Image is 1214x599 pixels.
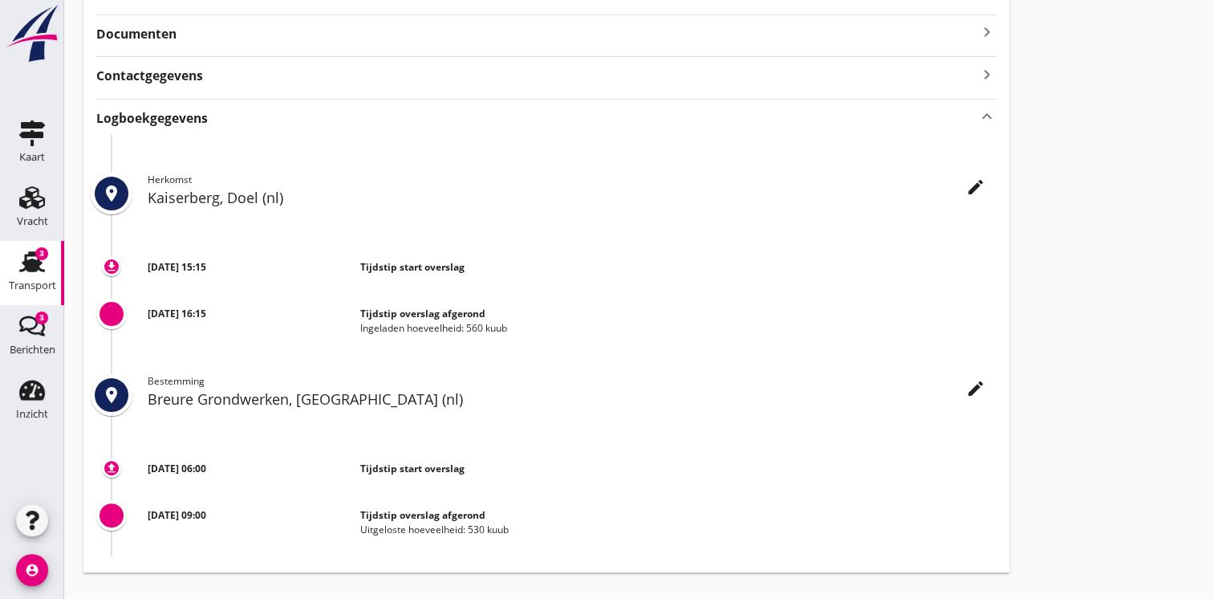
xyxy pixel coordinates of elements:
[148,389,997,410] h2: Breure Grondwerken, [GEOGRAPHIC_DATA] (nl)
[16,554,48,586] i: account_circle
[102,184,121,203] i: place
[148,374,205,388] span: Bestemming
[977,22,997,42] i: keyboard_arrow_right
[360,508,485,522] strong: Tijdstip overslag afgerond
[360,307,485,320] strong: Tijdstip overslag afgerond
[9,280,56,291] div: Transport
[16,409,48,419] div: Inzicht
[96,25,977,43] strong: Documenten
[10,344,55,355] div: Berichten
[966,379,985,398] i: edit
[148,187,997,209] h2: Kaiserberg, Doel (nl)
[977,63,997,85] i: keyboard_arrow_right
[148,260,206,274] strong: [DATE] 15:15
[360,462,465,475] strong: Tijdstip start overslag
[105,260,118,273] i: download
[102,385,121,405] i: place
[148,508,206,522] strong: [DATE] 09:00
[35,247,48,260] div: 3
[96,67,203,85] strong: Contactgegevens
[19,152,45,162] div: Kaart
[3,4,61,63] img: logo-small.a267ee39.svg
[105,462,118,475] i: upload
[966,177,985,197] i: edit
[35,312,48,324] div: 3
[977,106,997,128] i: keyboard_arrow_up
[17,216,48,226] div: Vracht
[360,523,997,537] div: Uitgeloste hoeveelheid: 530 kuub
[360,260,465,274] strong: Tijdstip start overslag
[148,307,206,320] strong: [DATE] 16:15
[360,321,997,336] div: Ingeladen hoeveelheid: 560 kuub
[148,462,206,475] strong: [DATE] 06:00
[148,173,192,186] span: Herkomst
[96,109,208,128] strong: Logboekgegevens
